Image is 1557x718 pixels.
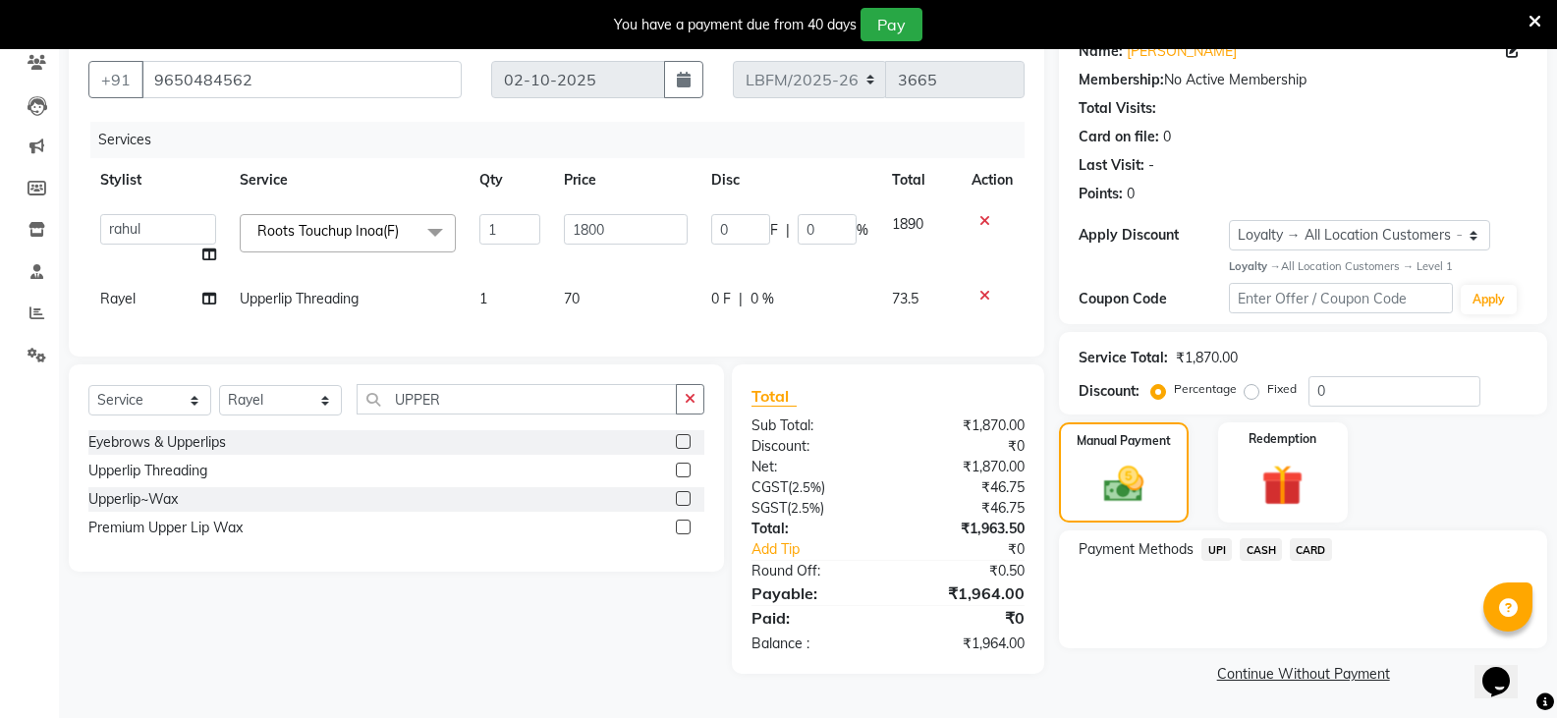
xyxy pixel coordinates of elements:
span: Rayel [100,290,136,307]
span: CARD [1290,538,1332,561]
div: ₹1,870.00 [888,457,1039,477]
div: Discount: [737,436,888,457]
div: ₹0 [888,606,1039,630]
th: Disc [699,158,880,202]
button: Pay [861,8,922,41]
div: Service Total: [1079,348,1168,368]
span: | [786,220,790,241]
div: Upperlip Threading [88,461,207,481]
div: Payable: [737,581,888,605]
div: ₹1,964.00 [888,581,1039,605]
div: ( ) [737,498,888,519]
span: SGST [751,499,787,517]
div: Services [90,122,1039,158]
span: 70 [564,290,580,307]
div: 0 [1163,127,1171,147]
div: Eyebrows & Upperlips [88,432,226,453]
div: No Active Membership [1079,70,1528,90]
div: Paid: [737,606,888,630]
div: Apply Discount [1079,225,1228,246]
span: CASH [1240,538,1282,561]
input: Search by Name/Mobile/Email/Code [141,61,462,98]
input: Search or Scan [357,384,677,414]
a: [PERSON_NAME] [1127,41,1237,62]
div: ₹0.50 [888,561,1039,581]
span: 0 % [751,289,774,309]
div: - [1148,155,1154,176]
img: _gift.svg [1249,460,1316,512]
iframe: chat widget [1474,639,1537,698]
div: Sub Total: [737,415,888,436]
span: 1890 [892,215,923,233]
div: Total Visits: [1079,98,1156,119]
div: ₹1,964.00 [888,634,1039,654]
button: +91 [88,61,143,98]
div: 0 [1127,184,1135,204]
div: You have a payment due from 40 days [614,15,857,35]
input: Enter Offer / Coupon Code [1229,283,1453,313]
th: Service [228,158,468,202]
div: ₹0 [888,436,1039,457]
img: _cash.svg [1091,462,1156,508]
div: Round Off: [737,561,888,581]
button: Apply [1461,285,1517,314]
span: UPI [1201,538,1232,561]
span: 0 F [711,289,731,309]
span: 2.5% [792,479,821,495]
div: Membership: [1079,70,1164,90]
strong: Loyalty → [1229,259,1281,273]
th: Stylist [88,158,228,202]
div: Discount: [1079,381,1140,402]
div: ₹1,963.50 [888,519,1039,539]
div: ₹46.75 [888,498,1039,519]
span: Payment Methods [1079,539,1194,560]
span: 1 [479,290,487,307]
div: Net: [737,457,888,477]
span: Upperlip Threading [240,290,359,307]
div: Coupon Code [1079,289,1228,309]
span: Roots Touchup Inoa(F) [257,222,399,240]
div: Last Visit: [1079,155,1144,176]
div: Upperlip~Wax [88,489,178,510]
div: Balance : [737,634,888,654]
div: ₹1,870.00 [1176,348,1238,368]
div: Points: [1079,184,1123,204]
div: Card on file: [1079,127,1159,147]
div: All Location Customers → Level 1 [1229,258,1528,275]
label: Percentage [1174,380,1237,398]
label: Manual Payment [1077,432,1171,450]
div: ₹1,870.00 [888,415,1039,436]
div: ₹46.75 [888,477,1039,498]
a: Continue Without Payment [1063,664,1543,685]
span: Total [751,386,797,407]
span: F [770,220,778,241]
th: Total [880,158,961,202]
div: Name: [1079,41,1123,62]
span: % [857,220,868,241]
span: CGST [751,478,788,496]
div: ₹0 [914,539,1039,560]
th: Qty [468,158,552,202]
div: Total: [737,519,888,539]
th: Price [552,158,698,202]
span: 2.5% [791,500,820,516]
th: Action [960,158,1025,202]
div: Premium Upper Lip Wax [88,518,243,538]
span: 73.5 [892,290,918,307]
label: Fixed [1267,380,1297,398]
a: Add Tip [737,539,914,560]
span: | [739,289,743,309]
label: Redemption [1249,430,1316,448]
div: ( ) [737,477,888,498]
a: x [399,222,408,240]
